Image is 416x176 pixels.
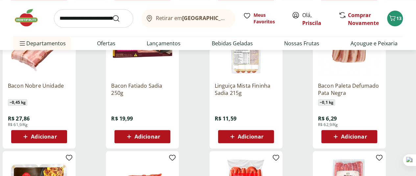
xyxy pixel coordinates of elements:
[341,134,367,139] span: Adicionar
[321,130,377,143] button: Adicionar
[212,39,253,47] a: Bebidas Geladas
[318,115,337,122] span: R$ 6,29
[318,82,380,97] a: Bacon Paleta Defumado Pata Negra
[8,122,28,127] span: R$ 61,9/Kg
[18,35,66,51] span: Departamentos
[215,115,236,122] span: R$ 11,59
[318,122,338,127] span: R$ 62,9/Kg
[18,35,26,51] button: Menu
[318,99,335,106] span: ~ 0,1 kg
[8,115,30,122] span: R$ 27,86
[215,82,277,97] a: Linguiça Mista Fininha Sadia 215g
[387,11,403,26] button: Carrinho
[396,15,402,21] span: 13
[351,39,398,47] a: Açougue e Peixaria
[135,134,160,139] span: Adicionar
[182,14,293,22] b: [GEOGRAPHIC_DATA]/[GEOGRAPHIC_DATA]
[13,8,46,28] img: Hortifruti
[54,9,133,28] input: search
[112,14,128,22] button: Submit Search
[302,19,321,27] a: Priscila
[156,15,229,21] span: Retirar em
[147,39,180,47] a: Lançamentos
[114,130,170,143] button: Adicionar
[348,11,379,27] a: Comprar Novamente
[111,82,174,97] a: Bacon Fatiado Sadia 250g
[8,82,70,97] a: Bacon Nobre Unidade
[97,39,115,47] a: Ofertas
[254,12,284,25] span: Meus Favoritos
[302,11,331,27] span: Olá,
[141,9,235,28] button: Retirar em[GEOGRAPHIC_DATA]/[GEOGRAPHIC_DATA]
[31,134,57,139] span: Adicionar
[8,99,27,106] span: ~ 0,45 kg
[238,134,263,139] span: Adicionar
[111,115,133,122] span: R$ 19,99
[284,39,319,47] a: Nossas Frutas
[243,12,284,25] a: Meus Favoritos
[218,130,274,143] button: Adicionar
[11,130,67,143] button: Adicionar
